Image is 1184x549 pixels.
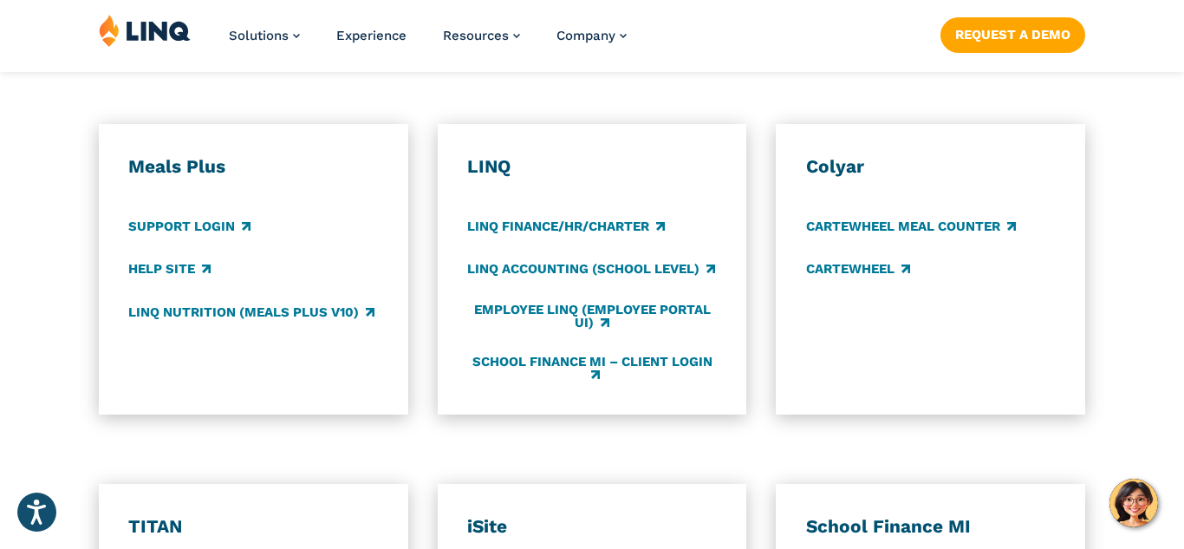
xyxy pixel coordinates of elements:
h3: TITAN [128,515,378,539]
a: CARTEWHEEL Meal Counter [806,218,1016,237]
a: LINQ Nutrition (Meals Plus v10) [128,303,374,322]
span: Company [556,28,615,43]
h3: Colyar [806,155,1056,179]
h3: Meals Plus [128,155,378,179]
button: Hello, have a question? Let’s chat. [1109,479,1158,527]
a: LINQ Accounting (school level) [467,260,715,279]
h3: School Finance MI [806,515,1056,539]
a: CARTEWHEEL [806,260,910,279]
span: Resources [443,28,509,43]
a: Company [556,28,627,43]
span: Solutions [229,28,289,43]
a: Request a Demo [940,17,1085,52]
a: Help Site [128,260,211,279]
img: LINQ | K‑12 Software [99,14,191,47]
a: Experience [336,28,407,43]
a: Solutions [229,28,300,43]
h3: LINQ [467,155,717,179]
nav: Button Navigation [940,14,1085,52]
a: LINQ Finance/HR/Charter [467,218,665,237]
a: Support Login [128,218,250,237]
nav: Primary Navigation [229,14,627,71]
h3: iSite [467,515,717,539]
a: School Finance MI – Client Login [467,355,717,383]
a: Employee LINQ (Employee Portal UI) [467,303,717,331]
a: Resources [443,28,520,43]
